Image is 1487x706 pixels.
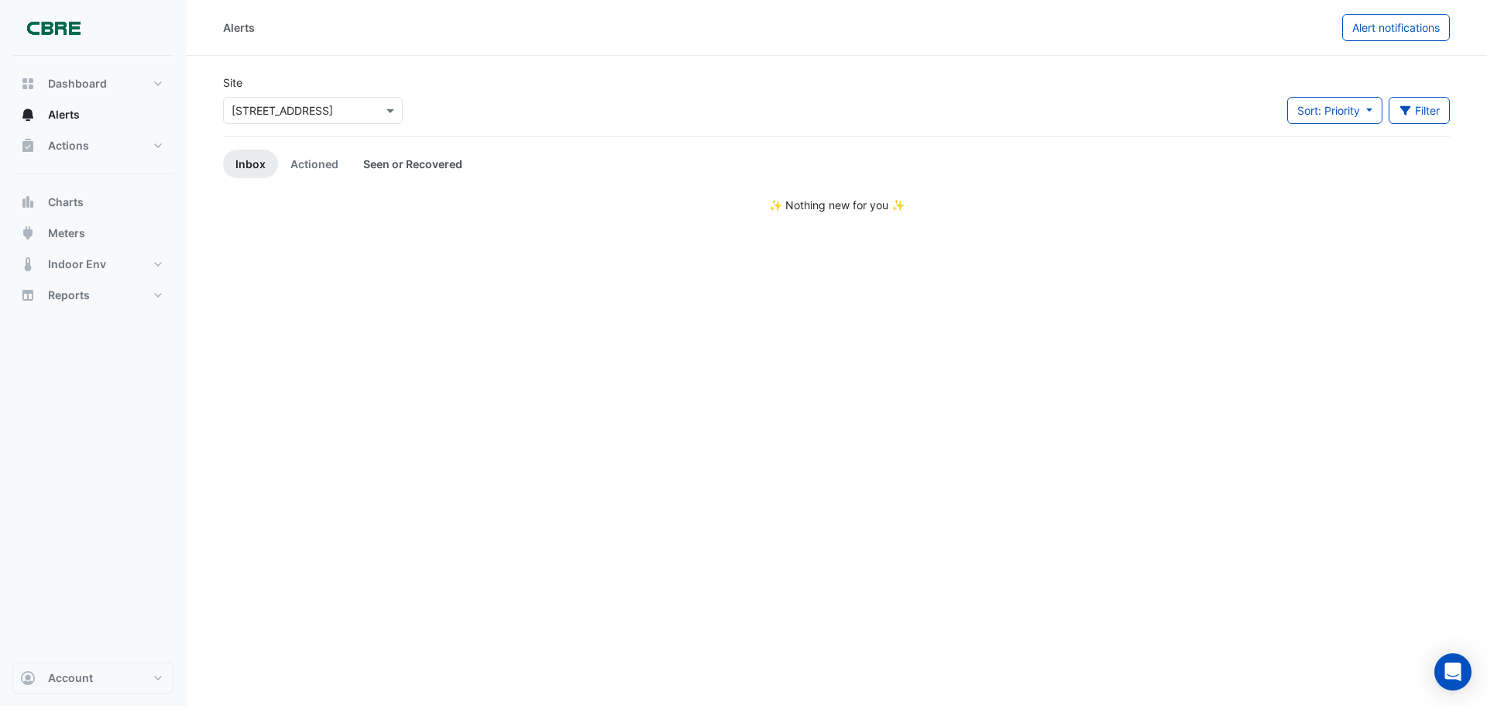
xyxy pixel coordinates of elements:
a: Actioned [278,150,351,178]
app-icon: Meters [20,226,36,241]
app-icon: Charts [20,195,36,210]
div: Alerts [223,19,255,36]
button: Account [12,663,173,694]
a: Seen or Recovered [351,150,475,178]
button: Actions [12,130,173,161]
button: Reports [12,280,173,311]
button: Indoor Env [12,249,173,280]
span: Meters [48,226,85,241]
span: Actions [48,138,89,153]
img: Company Logo [19,12,88,43]
span: Alerts [48,107,80,122]
span: Charts [48,195,84,210]
app-icon: Alerts [20,107,36,122]
app-icon: Dashboard [20,76,36,91]
button: Sort: Priority [1287,97,1382,124]
span: Alert notifications [1352,21,1440,34]
span: Dashboard [48,76,107,91]
button: Alerts [12,99,173,130]
button: Filter [1389,97,1451,124]
button: Meters [12,218,173,249]
app-icon: Reports [20,288,36,303]
div: ✨ Nothing new for you ✨ [223,197,1450,213]
div: Open Intercom Messenger [1434,653,1472,691]
span: Sort: Priority [1297,104,1360,117]
label: Site [223,74,242,91]
span: Reports [48,288,90,303]
span: Account [48,670,93,686]
button: Charts [12,187,173,218]
button: Alert notifications [1342,14,1450,41]
span: Indoor Env [48,257,106,272]
a: Inbox [223,150,278,178]
app-icon: Indoor Env [20,257,36,272]
app-icon: Actions [20,138,36,153]
button: Dashboard [12,68,173,99]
